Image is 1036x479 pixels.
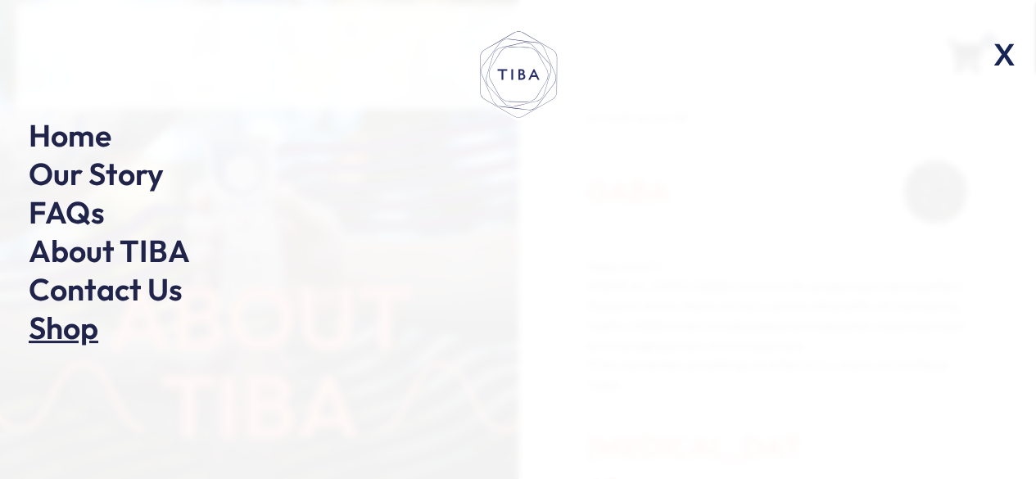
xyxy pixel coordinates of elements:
span: X [984,29,1026,80]
a: About TIBA [29,231,190,270]
a: Shop [29,308,98,347]
a: FAQs [29,192,105,232]
a: Contact Us [29,269,183,309]
a: Our Story [29,154,164,193]
a: Home [29,115,111,155]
